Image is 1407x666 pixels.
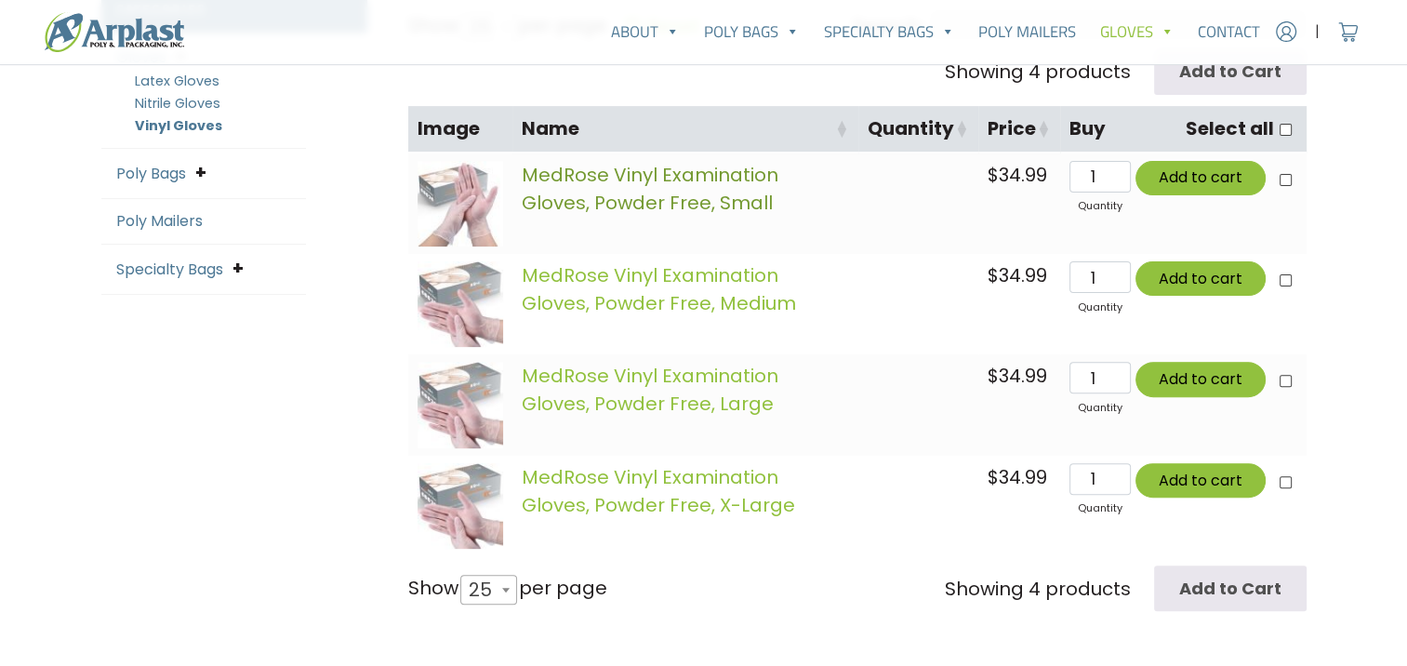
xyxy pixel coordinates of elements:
[988,363,999,389] span: $
[116,163,186,184] a: Poly Bags
[988,363,1047,389] bdi: 34.99
[135,116,222,135] a: Vinyl Gloves
[135,94,220,113] a: Nitrile Gloves
[1186,115,1274,142] label: Select all
[945,58,1131,86] div: Showing 4 products
[418,261,503,347] img: 1.1 Cover
[408,106,512,153] th: Image
[1135,362,1266,396] button: Add to cart
[988,162,1047,188] bdi: 34.99
[1060,106,1306,153] th: BuySelect all
[1069,161,1130,193] input: Qty
[1069,362,1130,393] input: Qty
[408,574,608,605] label: Show per page
[966,13,1088,50] a: Poly Mailers
[461,567,511,612] span: 25
[1069,463,1130,495] input: Qty
[522,162,778,216] a: MedRose Vinyl Examination Gloves, Powder Free, Small
[988,162,999,188] span: $
[418,161,503,246] img: 1. Cover
[1069,261,1130,293] input: Qty
[116,259,223,280] a: Specialty Bags
[1154,566,1307,611] input: Add to Cart
[945,575,1131,603] div: Showing 4 products
[1154,49,1307,95] input: Add to Cart
[988,464,1047,490] bdi: 34.99
[1135,261,1266,296] button: Add to cart
[988,464,999,490] span: $
[692,13,812,50] a: Poly Bags
[522,464,795,518] a: MedRose Vinyl Examination Gloves, Powder Free, X-Large
[116,210,203,232] a: Poly Mailers
[418,463,503,549] img: 1.1 Cover
[599,13,692,50] a: About
[460,575,518,605] span: 25
[858,106,978,153] th: Quantity: activate to sort column ascending
[116,47,166,68] a: Gloves
[1135,463,1266,498] button: Add to cart
[1315,20,1320,43] span: |
[1088,13,1187,50] a: Gloves
[812,13,967,50] a: Specialty Bags
[45,12,184,52] img: logo
[512,106,858,153] th: Name: activate to sort column ascending
[135,72,219,90] a: Latex Gloves
[1186,13,1272,50] a: Contact
[522,363,778,417] a: MedRose Vinyl Examination Gloves, Powder Free, Large
[418,362,503,447] img: 1.1 Cover
[988,262,999,288] span: $
[522,262,796,316] a: MedRose Vinyl Examination Gloves, Powder Free, Medium
[988,262,1047,288] bdi: 34.99
[1135,161,1266,195] button: Add to cart
[978,106,1060,153] th: Price: activate to sort column ascending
